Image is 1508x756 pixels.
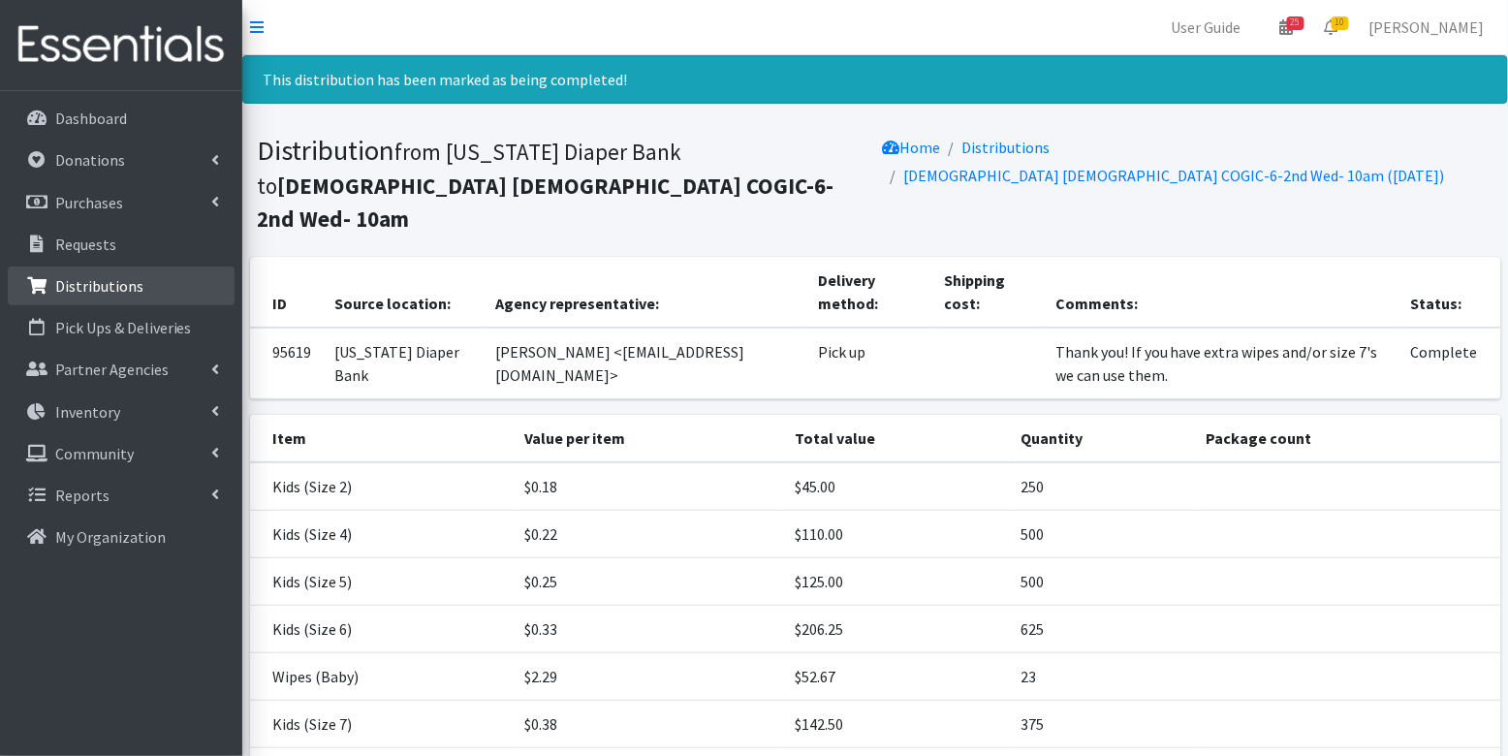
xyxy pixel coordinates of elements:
[806,257,931,328] th: Delivery method:
[783,605,1009,652] td: $206.25
[258,134,868,235] h1: Distribution
[1009,557,1195,605] td: 500
[962,138,1051,157] a: Distributions
[324,328,484,399] td: [US_STATE] Diaper Bank
[8,393,235,431] a: Inventory
[55,527,166,547] p: My Organization
[8,476,235,515] a: Reports
[1009,510,1195,557] td: 500
[514,700,784,747] td: $0.38
[258,172,834,234] b: [DEMOGRAPHIC_DATA] [DEMOGRAPHIC_DATA] COGIC-6-2nd Wed- 10am
[484,257,807,328] th: Agency representative:
[1265,8,1309,47] a: 25
[514,605,784,652] td: $0.33
[250,328,324,399] td: 95619
[932,257,1044,328] th: Shipping cost:
[1009,605,1195,652] td: 625
[242,55,1508,104] div: This distribution has been marked as being completed!
[1009,700,1195,747] td: 375
[55,276,143,296] p: Distributions
[883,138,941,157] a: Home
[55,109,127,128] p: Dashboard
[55,360,169,379] p: Partner Agencies
[8,13,235,78] img: HumanEssentials
[904,166,1445,185] a: [DEMOGRAPHIC_DATA] [DEMOGRAPHIC_DATA] COGIC-6-2nd Wed- 10am ([DATE])
[8,141,235,179] a: Donations
[514,462,784,511] td: $0.18
[324,257,484,328] th: Source location:
[783,700,1009,747] td: $142.50
[250,652,514,700] td: Wipes (Baby)
[1309,8,1354,47] a: 10
[1044,257,1398,328] th: Comments:
[806,328,931,399] td: Pick up
[250,557,514,605] td: Kids (Size 5)
[1332,16,1349,30] span: 10
[55,402,120,422] p: Inventory
[250,415,514,462] th: Item
[55,193,123,212] p: Purchases
[258,138,834,233] small: from [US_STATE] Diaper Bank to
[514,510,784,557] td: $0.22
[8,99,235,138] a: Dashboard
[1009,462,1195,511] td: 250
[250,510,514,557] td: Kids (Size 4)
[55,235,116,254] p: Requests
[8,267,235,305] a: Distributions
[1398,257,1500,328] th: Status:
[783,652,1009,700] td: $52.67
[55,150,125,170] p: Donations
[1398,328,1500,399] td: Complete
[55,444,134,463] p: Community
[1287,16,1304,30] span: 25
[55,486,110,505] p: Reports
[8,350,235,389] a: Partner Agencies
[484,328,807,399] td: [PERSON_NAME] <[EMAIL_ADDRESS][DOMAIN_NAME]>
[250,605,514,652] td: Kids (Size 6)
[783,557,1009,605] td: $125.00
[1354,8,1500,47] a: [PERSON_NAME]
[250,257,324,328] th: ID
[1195,415,1501,462] th: Package count
[8,518,235,556] a: My Organization
[8,434,235,473] a: Community
[783,462,1009,511] td: $45.00
[783,510,1009,557] td: $110.00
[8,308,235,347] a: Pick Ups & Deliveries
[514,415,784,462] th: Value per item
[1044,328,1398,399] td: Thank you! If you have extra wipes and/or size 7's we can use them.
[1156,8,1257,47] a: User Guide
[8,225,235,264] a: Requests
[783,415,1009,462] th: Total value
[8,183,235,222] a: Purchases
[250,700,514,747] td: Kids (Size 7)
[1009,415,1195,462] th: Quantity
[250,462,514,511] td: Kids (Size 2)
[1009,652,1195,700] td: 23
[514,652,784,700] td: $2.29
[514,557,784,605] td: $0.25
[55,318,192,337] p: Pick Ups & Deliveries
